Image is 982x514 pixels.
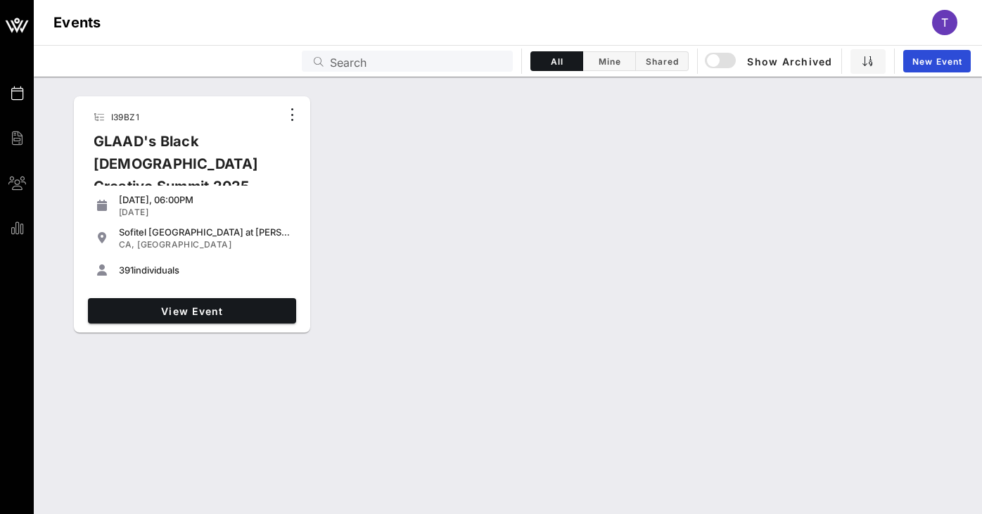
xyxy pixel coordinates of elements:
[119,194,291,205] div: [DATE], 06:00PM
[111,112,139,122] span: I39BZ1
[592,56,627,67] span: Mine
[137,239,231,250] span: [GEOGRAPHIC_DATA]
[530,51,583,71] button: All
[119,239,135,250] span: CA,
[119,264,134,276] span: 391
[119,226,291,238] div: Sofitel [GEOGRAPHIC_DATA] at [PERSON_NAME][GEOGRAPHIC_DATA]
[94,305,291,317] span: View Event
[932,10,957,35] div: T
[706,49,833,74] button: Show Archived
[583,51,636,71] button: Mine
[912,56,962,67] span: New Event
[644,56,680,67] span: Shared
[53,11,101,34] h1: Events
[636,51,689,71] button: Shared
[119,264,291,276] div: individuals
[82,130,281,209] div: GLAAD's Black [DEMOGRAPHIC_DATA] Creative Summit 2025
[88,298,296,323] a: View Event
[707,53,832,70] span: Show Archived
[903,50,971,72] a: New Event
[540,56,574,67] span: All
[119,207,291,218] div: [DATE]
[941,15,948,30] span: T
